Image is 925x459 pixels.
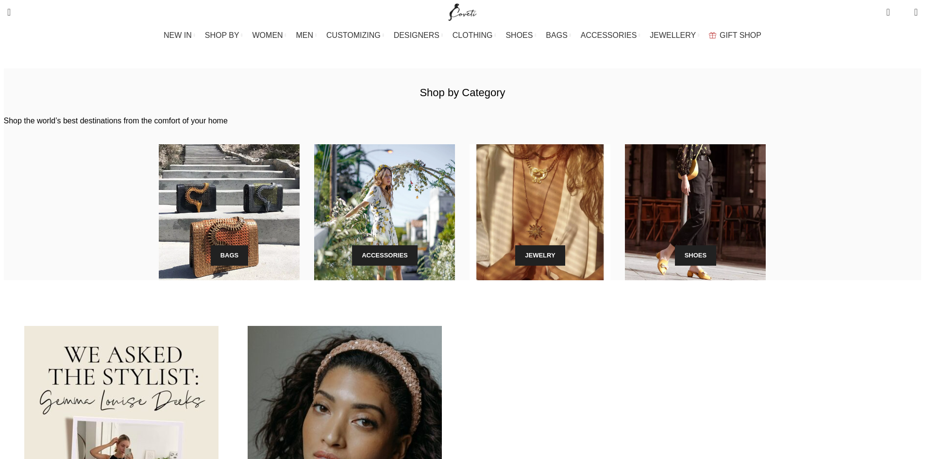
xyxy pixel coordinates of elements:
[650,31,696,40] span: JEWELLERY
[470,144,610,280] a: Banner link
[296,31,314,40] span: MEN
[296,26,317,45] a: MEN
[205,31,239,40] span: SHOP BY
[650,26,699,45] a: JEWELLERY
[164,26,195,45] a: NEW IN
[899,10,907,17] span: 0
[709,32,716,38] img: GiftBag
[205,26,243,45] a: SHOP BY
[625,144,766,280] a: Banner link
[252,31,283,40] span: WOMEN
[453,31,493,40] span: CLOTHING
[394,31,439,40] span: DESIGNERS
[2,26,923,45] div: Main navigation
[420,85,505,101] h1: Shop by Category
[453,26,496,45] a: CLOTHING
[326,26,384,45] a: CUSTOMIZING
[446,7,479,16] a: Site logo
[326,31,381,40] span: CUSTOMIZING
[897,2,907,22] div: My Wishlist
[164,31,192,40] span: NEW IN
[546,31,567,40] span: BAGS
[377,56,548,82] h1: Shop by Category
[720,31,761,40] span: GIFT SHOP
[4,115,922,127] p: Shop the world’s best destinations from the comfort of your home
[252,26,286,45] a: WOMEN
[314,144,455,280] a: Banner link
[505,26,536,45] a: SHOES
[887,5,894,12] span: 0
[159,144,300,280] a: Banner link
[546,26,571,45] a: BAGS
[881,2,894,22] a: 0
[581,26,640,45] a: ACCESSORIES
[394,26,443,45] a: DESIGNERS
[2,2,16,22] a: Search
[505,31,533,40] span: SHOES
[709,26,761,45] a: GIFT SHOP
[581,31,637,40] span: ACCESSORIES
